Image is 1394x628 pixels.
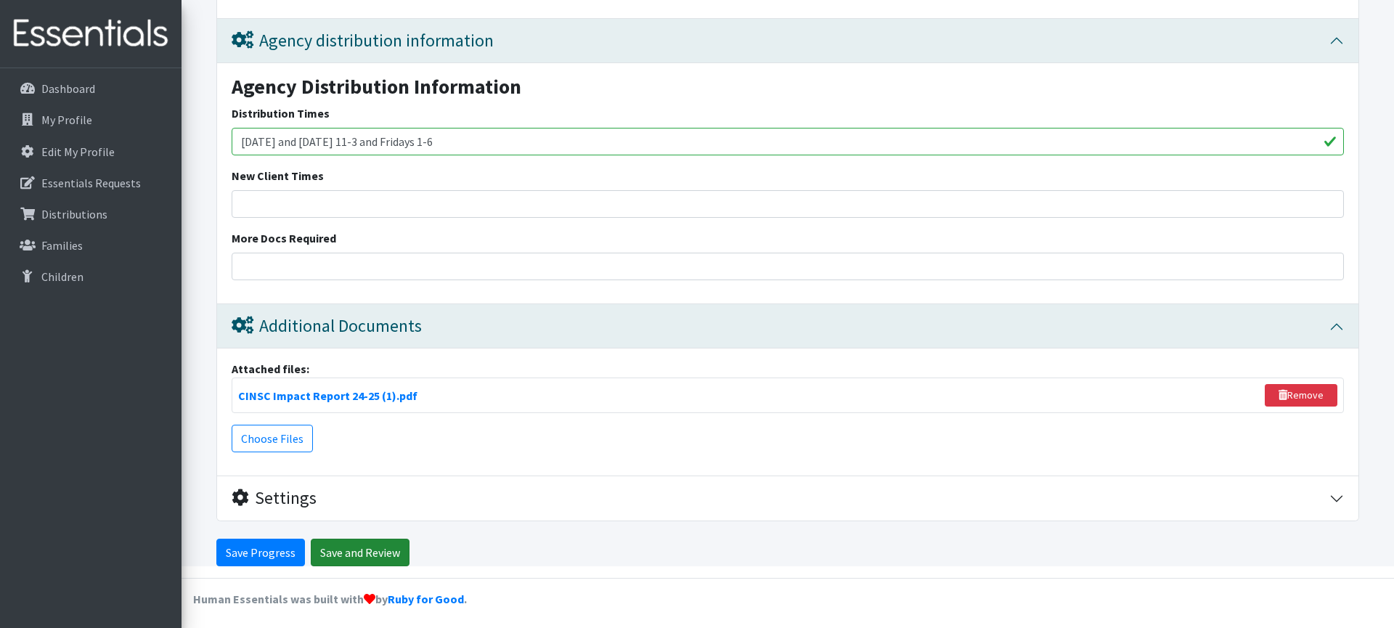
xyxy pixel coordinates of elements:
[232,30,494,52] div: Agency distribution information
[41,113,92,127] p: My Profile
[232,105,330,122] label: Distribution Times
[6,9,176,58] img: HumanEssentials
[217,304,1358,348] button: Additional Documents
[311,539,409,566] input: Save and Review
[232,229,336,247] label: More Docs Required
[217,476,1358,521] button: Settings
[232,316,422,337] div: Additional Documents
[6,105,176,134] a: My Profile
[232,425,313,452] button: Choose Files
[388,592,464,606] a: Ruby for Good
[41,207,107,221] p: Distributions
[41,176,141,190] p: Essentials Requests
[41,144,115,159] p: Edit My Profile
[193,592,467,606] strong: Human Essentials was built with by .
[216,539,305,566] input: Save Progress
[6,200,176,229] a: Distributions
[232,73,521,99] strong: Agency Distribution Information
[232,362,309,376] strong: Attached files:
[232,167,324,184] label: New Client Times
[232,488,317,509] div: Settings
[6,74,176,103] a: Dashboard
[1265,384,1337,407] a: Remove
[41,238,83,253] p: Families
[41,269,83,284] p: Children
[6,231,176,260] a: Families
[6,137,176,166] a: Edit My Profile
[6,262,176,291] a: Children
[41,81,95,96] p: Dashboard
[238,388,417,403] a: CINSC Impact Report 24-25 (1).pdf
[217,19,1358,63] button: Agency distribution information
[6,168,176,197] a: Essentials Requests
